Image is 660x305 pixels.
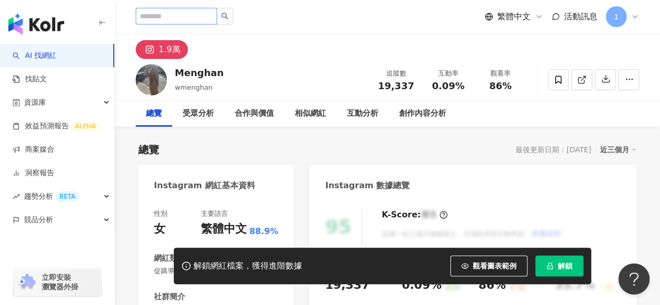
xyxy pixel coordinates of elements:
[402,277,441,294] div: 0.09%
[535,255,583,276] button: 解鎖
[221,13,229,20] span: search
[13,51,56,61] a: searchAI 找網紅
[24,208,53,231] span: 競品分析
[42,273,78,291] span: 立即安裝 瀏覽器外掛
[249,226,279,237] span: 88.9%
[13,193,20,200] span: rise
[325,180,410,191] div: Instagram 數據總覽
[515,145,591,154] div: 最後更新日期：[DATE]
[201,221,247,237] div: 繁體中文
[235,107,274,120] div: 合作與價值
[175,83,212,91] span: wmenghan
[24,91,46,114] span: 資源庫
[17,274,37,290] img: chrome extension
[478,277,506,294] div: 86%
[13,121,100,131] a: 效益預測報告ALPHA
[183,107,214,120] div: 受眾分析
[154,291,185,302] div: 社群簡介
[399,107,446,120] div: 創作內容分析
[14,268,101,296] a: chrome extension立即安裝 瀏覽器外掛
[614,11,619,22] span: 1
[546,262,554,270] span: lock
[497,11,531,22] span: 繁體中文
[13,144,54,155] a: 商案媒合
[159,42,180,57] div: 1.9萬
[55,191,79,202] div: BETA
[13,74,47,84] a: 找貼文
[381,209,448,221] div: K-Score :
[489,81,511,91] span: 86%
[378,80,414,91] span: 19,337
[146,107,162,120] div: 總覽
[136,64,167,95] img: KOL Avatar
[201,209,228,218] div: 主要語言
[564,11,597,21] span: 活動訊息
[138,142,159,157] div: 總覽
[136,40,188,59] button: 1.9萬
[473,262,517,270] span: 觀看圖表範例
[154,209,167,218] div: 性別
[154,180,255,191] div: Instagram 網紅基本資料
[376,68,416,79] div: 追蹤數
[154,221,165,237] div: 女
[24,185,79,208] span: 趨勢分析
[450,255,527,276] button: 觀看圖表範例
[8,14,64,34] img: logo
[295,107,326,120] div: 相似網紅
[347,107,378,120] div: 互動分析
[175,66,224,79] div: Menghan
[432,81,464,91] span: 0.09%
[13,168,54,178] a: 洞察報告
[481,68,520,79] div: 觀看率
[558,262,572,270] span: 解鎖
[194,261,302,272] div: 解鎖網紅檔案，獲得進階數據
[428,68,468,79] div: 互動率
[325,277,369,294] div: 19,337
[600,143,637,156] div: 近三個月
